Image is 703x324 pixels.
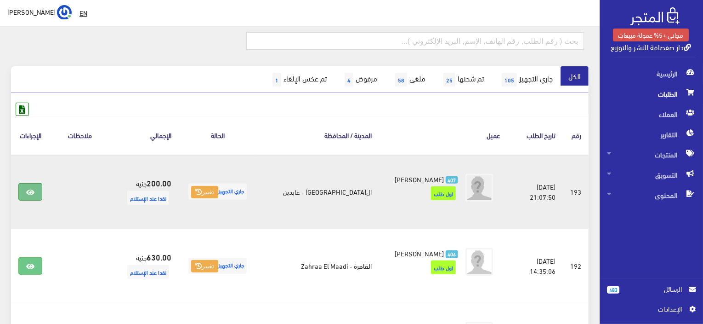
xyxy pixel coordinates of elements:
span: 58 [395,73,407,87]
span: نقدا عند الإستلام [127,265,169,279]
span: الطلبات [607,84,696,104]
a: دار صفصافة للنشر والتوزيع [611,40,691,53]
span: جاري التجهيز [188,258,247,274]
span: المحتوى [607,185,696,205]
img: avatar.png [465,248,493,276]
u: EN [79,7,87,18]
a: 483 الرسائل [607,284,696,304]
a: المنتجات [600,145,703,165]
button: تغيير [191,260,218,273]
th: الإجراءات [11,116,50,154]
span: 406 [446,250,458,258]
a: التقارير [600,124,703,145]
span: 25 [443,73,455,87]
a: المحتوى [600,185,703,205]
span: 105 [502,73,517,87]
span: [PERSON_NAME] [395,173,444,185]
th: المدينة / المحافظة [256,116,379,154]
span: الرئيسية [607,64,696,84]
strong: 200.00 [147,177,171,189]
th: رقم [563,116,589,154]
a: الرئيسية [600,64,703,84]
span: الرسائل [627,284,682,294]
strong: 630.00 [147,251,171,263]
button: تغيير [191,186,218,199]
td: [DATE] 14:35:06 [508,229,563,303]
th: الحالة [179,116,256,154]
a: 406 [PERSON_NAME] [394,248,458,258]
span: نقدا عند الإستلام [127,191,169,205]
a: اﻹعدادات [607,304,696,318]
span: 483 [607,286,619,294]
span: اول طلب [431,260,456,274]
th: عميل [380,116,508,154]
a: 407 [PERSON_NAME] [394,174,458,184]
a: مرفوض4 [334,66,385,93]
td: جنيه [110,229,179,303]
a: تم شحنها25 [433,66,492,93]
a: ملغي58 [385,66,433,93]
input: بحث ( رقم الطلب, رقم الهاتف, الإسم, البريد اﻹلكتروني )... [246,32,584,50]
img: . [630,7,680,25]
span: المنتجات [607,145,696,165]
a: الكل [561,66,589,86]
td: جنيه [110,155,179,229]
td: القاهرة - Zahraa El Maadi [256,229,379,303]
span: التقارير [607,124,696,145]
span: [PERSON_NAME] [7,6,56,17]
a: الطلبات [600,84,703,104]
td: ال[GEOGRAPHIC_DATA] - عابدين [256,155,379,229]
a: جاري التجهيز105 [492,66,561,93]
th: ملاحظات [50,116,110,154]
a: العملاء [600,104,703,124]
span: 1 [272,73,281,87]
span: جاري التجهيز [188,184,247,200]
img: ... [57,5,72,20]
span: [PERSON_NAME] [395,247,444,260]
span: اﻹعدادات [614,304,681,314]
td: 193 [563,155,589,229]
th: تاريخ الطلب [508,116,563,154]
a: مجاني +5% عمولة مبيعات [613,29,689,41]
span: العملاء [607,104,696,124]
th: اﻹجمالي [110,116,179,154]
td: 192 [563,229,589,303]
span: 407 [446,176,458,184]
td: [DATE] 21:07:50 [508,155,563,229]
span: 4 [345,73,353,87]
span: التسويق [607,165,696,185]
span: اول طلب [431,186,456,200]
a: EN [76,5,91,21]
a: ... [PERSON_NAME] [7,5,72,19]
img: avatar.png [465,174,493,202]
a: تم عكس الإلغاء1 [262,66,334,93]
